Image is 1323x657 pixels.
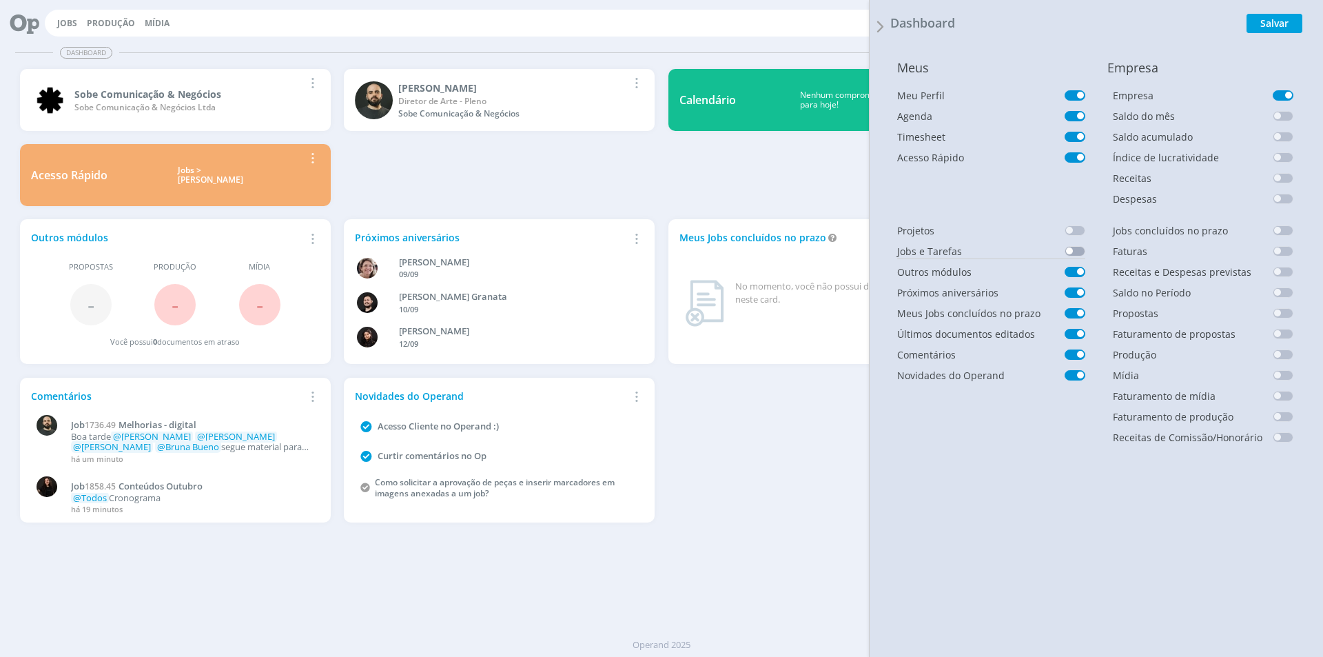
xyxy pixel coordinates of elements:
div: Jobs > [PERSON_NAME] [118,165,304,185]
div: Em breve [1113,285,1294,301]
div: Novidades do Operand [897,368,1065,383]
div: Empresa [1107,59,1289,77]
span: Mídia [249,261,270,273]
div: Meus [897,59,1085,77]
div: Acesso Rápido [897,150,1065,165]
div: Saldo no Período [1113,285,1273,300]
div: Calendário [679,92,736,108]
div: Faturas [1113,244,1273,259]
button: Jobs [53,18,81,29]
div: Outros módulos [31,230,304,245]
div: Você não possui permissão [1113,171,1294,186]
div: Receitas de Comissão/Honorário [1113,430,1273,445]
a: Acesso Cliente no Operand :) [378,420,499,432]
div: Jobs concluídos no prazo [1113,223,1273,238]
div: Diretor de Arte - Pleno [398,95,628,108]
div: Você possui documentos em atraso [110,336,240,348]
div: Agenda [897,109,1065,123]
div: Próximos aniversários [355,230,628,245]
div: Você não possui permissão [1113,192,1294,207]
div: Você não possui permissão [1113,223,1294,239]
div: Sobe Comunicação & Negócios [74,87,304,101]
div: Empresa [1113,88,1273,103]
div: Índice de lucratividade [1113,150,1273,165]
span: Produção [154,261,196,273]
div: Próximos aniversários [897,285,1065,300]
div: Produção [1113,347,1273,362]
div: Meus Jobs concluídos no prazo [679,230,952,245]
button: Produção [83,18,139,29]
div: Faturamento de propostas [1113,327,1273,341]
div: Aline Beatriz Jackisch [399,256,622,270]
span: 09/09 [399,269,418,279]
button: Mídia [141,18,174,29]
span: @[PERSON_NAME] [113,430,191,443]
span: @[PERSON_NAME] [73,441,151,453]
div: Faturamento de mídia [1113,389,1273,403]
div: Despesas [1113,192,1273,206]
div: Você não possui permissão [1113,368,1294,383]
img: A [357,258,378,279]
span: - [172,290,178,319]
div: Nenhum compromisso para hoje! [736,90,952,110]
div: Você não possui permissão [1113,306,1294,321]
div: Propostas [1113,306,1273,321]
div: No momento, você não possui dados para exibição neste card. [735,280,963,307]
div: Você não possui permissão [1113,389,1294,404]
div: Projetos [897,223,1065,238]
img: dashboard_not_found.png [685,280,724,327]
div: Meu Perfil [897,88,1065,103]
a: Curtir comentários no Op [378,449,486,462]
span: Melhorias - digital [119,418,196,431]
div: Você não possui permissão [1113,347,1294,363]
div: Você não possui permissão [1113,430,1294,445]
div: Bruno Corralo Granata [399,290,622,304]
a: Produção [87,17,135,29]
img: L [357,327,378,347]
div: Novidades do Operand [355,389,628,403]
img: S [37,476,57,497]
span: 0 [153,336,157,347]
button: Salvar [1247,14,1302,33]
div: Comentários [897,347,1065,362]
img: B [357,292,378,313]
a: Como solicitar a aprovação de peças e inserir marcadores em imagens anexadas a um job? [375,476,615,500]
p: Boa tarde segue material para view [71,432,312,453]
div: Você não possui permissão [1113,410,1294,425]
div: Você não possui permissão [1113,327,1294,342]
div: Sobe Comunicação & Negócios [398,108,628,120]
span: Conteúdos Outubro [119,480,203,492]
div: Sobe Comunicação & Negócios Ltda [74,101,304,114]
div: Patrick Freitas [398,81,628,95]
div: Saldo do mês [1113,109,1273,123]
div: Receitas [1113,171,1273,185]
div: Últimos documentos editados [897,327,1065,341]
div: Comentários [31,389,304,403]
p: Cronograma [71,493,312,504]
div: Você não possui permissão [1113,150,1294,165]
div: Faturamento de produção [1113,410,1273,424]
span: Dashboard [60,47,112,59]
span: há 19 minutos [71,504,123,514]
div: Você não possui permissão [1113,265,1294,280]
div: Outros módulos [897,265,1065,279]
span: Dashboard [890,14,955,33]
img: P [355,81,393,119]
span: 10/09 [399,304,418,314]
a: Jobs [57,17,77,29]
span: 12/09 [399,338,418,349]
span: @Bruna Bueno [157,441,219,453]
div: Receitas e Despesas previstas [1113,265,1273,279]
a: P[PERSON_NAME]Diretor de Arte - PlenoSobe Comunicação & Negócios [344,69,655,131]
span: - [256,290,263,319]
div: Você não possui permissão [897,223,1085,239]
div: Mídia [1113,368,1273,383]
a: Mídia [145,17,170,29]
span: @[PERSON_NAME] [197,430,275,443]
div: Jobs e Tarefas [897,244,1065,259]
span: 1858.45 [85,481,116,492]
div: Meus Jobs concluídos no prazo [897,306,1065,321]
a: Job1858.45Conteúdos Outubro [71,481,312,492]
div: Você não possui permissão [1113,244,1294,259]
div: Luana da Silva de Andrade [399,325,622,338]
